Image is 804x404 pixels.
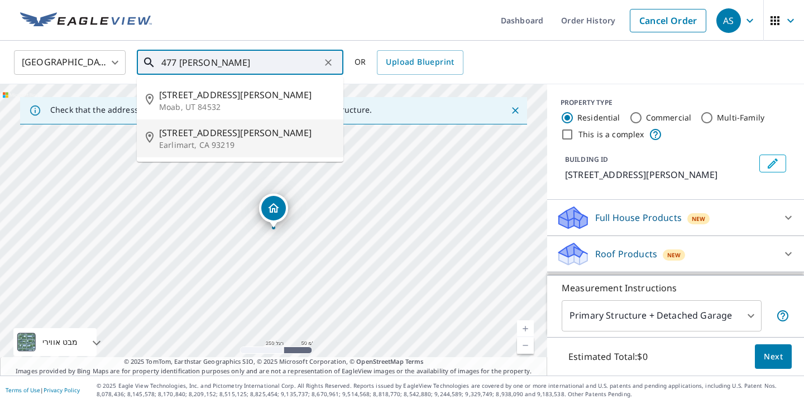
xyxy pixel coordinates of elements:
[405,357,424,365] a: Terms
[14,47,126,78] div: [GEOGRAPHIC_DATA]
[508,103,523,118] button: Close
[764,350,783,364] span: Next
[630,9,706,32] a: Cancel Order
[386,55,454,69] span: Upload Blueprint
[259,194,288,228] div: Dropped pin, building 1, Residential property, 22206 Mcclarren St Grand Terrace, CA 92313
[667,251,681,259] span: New
[716,8,741,33] div: AS
[20,12,152,29] img: EV Logo
[556,204,795,231] div: Full House ProductsNew
[6,387,80,393] p: |
[595,211,682,224] p: Full House Products
[517,337,534,354] a: רמה נוכחית 17, הקטנה
[161,47,320,78] input: Search by address or latitude-longitude
[565,155,608,164] p: BUILDING ID
[44,386,80,394] a: Privacy Policy
[159,140,334,151] p: Earlimart, CA 93219
[595,247,657,261] p: Roof Products
[755,344,792,369] button: Next
[124,357,424,367] span: © 2025 TomTom, Earthstar Geographics SIO, © 2025 Microsoft Corporation, ©
[320,55,336,70] button: Clear
[159,88,334,102] span: [STREET_ADDRESS][PERSON_NAME]
[759,155,786,172] button: Edit building 1
[562,300,762,331] div: Primary Structure + Detached Garage
[562,281,789,295] p: Measurement Instructions
[561,98,791,108] div: PROPERTY TYPE
[692,214,705,223] span: New
[578,129,644,140] label: This is a complex
[559,344,657,369] p: Estimated Total: $0
[6,386,40,394] a: Terms of Use
[13,328,97,356] div: מבט אווירי
[159,102,334,113] p: Moab, UT 84532
[159,126,334,140] span: [STREET_ADDRESS][PERSON_NAME]
[717,112,764,123] label: Multi-Family
[517,320,534,337] a: רמה נוכחית 17, הגדלת התצוגה
[377,50,463,75] a: Upload Blueprint
[646,112,692,123] label: Commercial
[565,168,755,181] p: [STREET_ADDRESS][PERSON_NAME]
[577,112,620,123] label: Residential
[39,328,81,356] div: מבט אווירי
[556,241,795,267] div: Roof ProductsNew
[776,309,789,323] span: Your report will include the primary structure and a detached garage if one exists.
[97,382,798,398] p: © 2025 Eagle View Technologies, Inc. and Pictometry International Corp. All Rights Reserved. Repo...
[356,357,403,365] a: OpenStreetMap
[355,50,463,75] div: OR
[50,105,372,115] p: Check that the address is accurate, then drag the marker over the correct structure.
